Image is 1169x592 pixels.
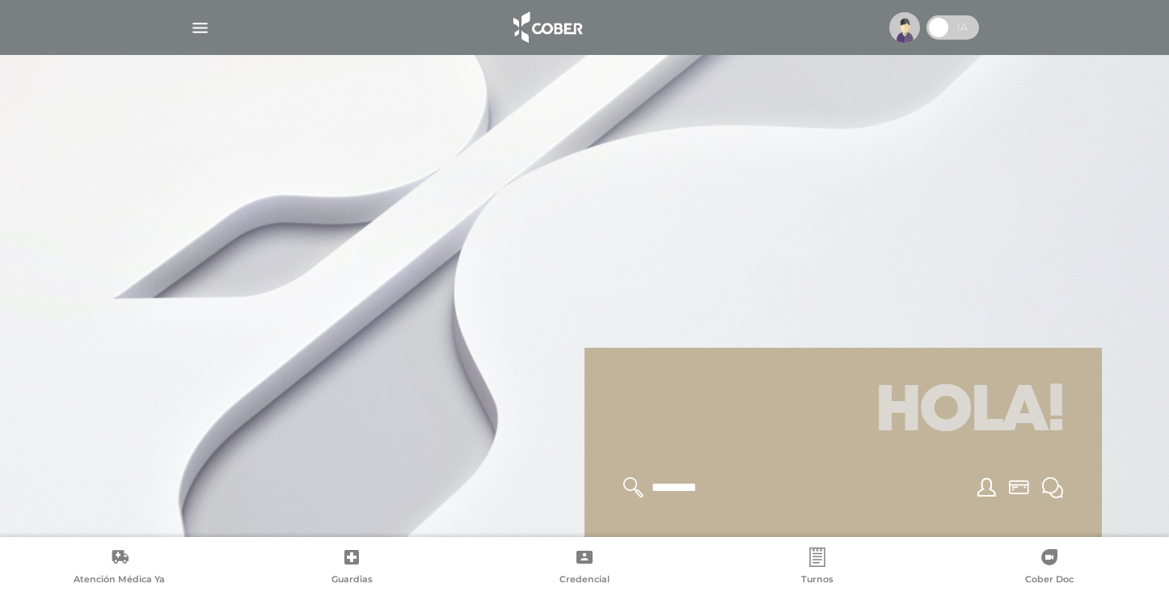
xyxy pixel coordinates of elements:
[468,548,701,589] a: Credencial
[889,12,920,43] img: profile-placeholder.svg
[236,548,469,589] a: Guardias
[701,548,934,589] a: Turnos
[190,18,210,38] img: Cober_menu-lines-white.svg
[1025,573,1074,588] span: Cober Doc
[559,573,610,588] span: Credencial
[504,8,589,47] img: logo_cober_home-white.png
[604,367,1082,458] h1: Hola!
[74,573,165,588] span: Atención Médica Ya
[801,573,833,588] span: Turnos
[331,573,373,588] span: Guardias
[3,548,236,589] a: Atención Médica Ya
[933,548,1166,589] a: Cober Doc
